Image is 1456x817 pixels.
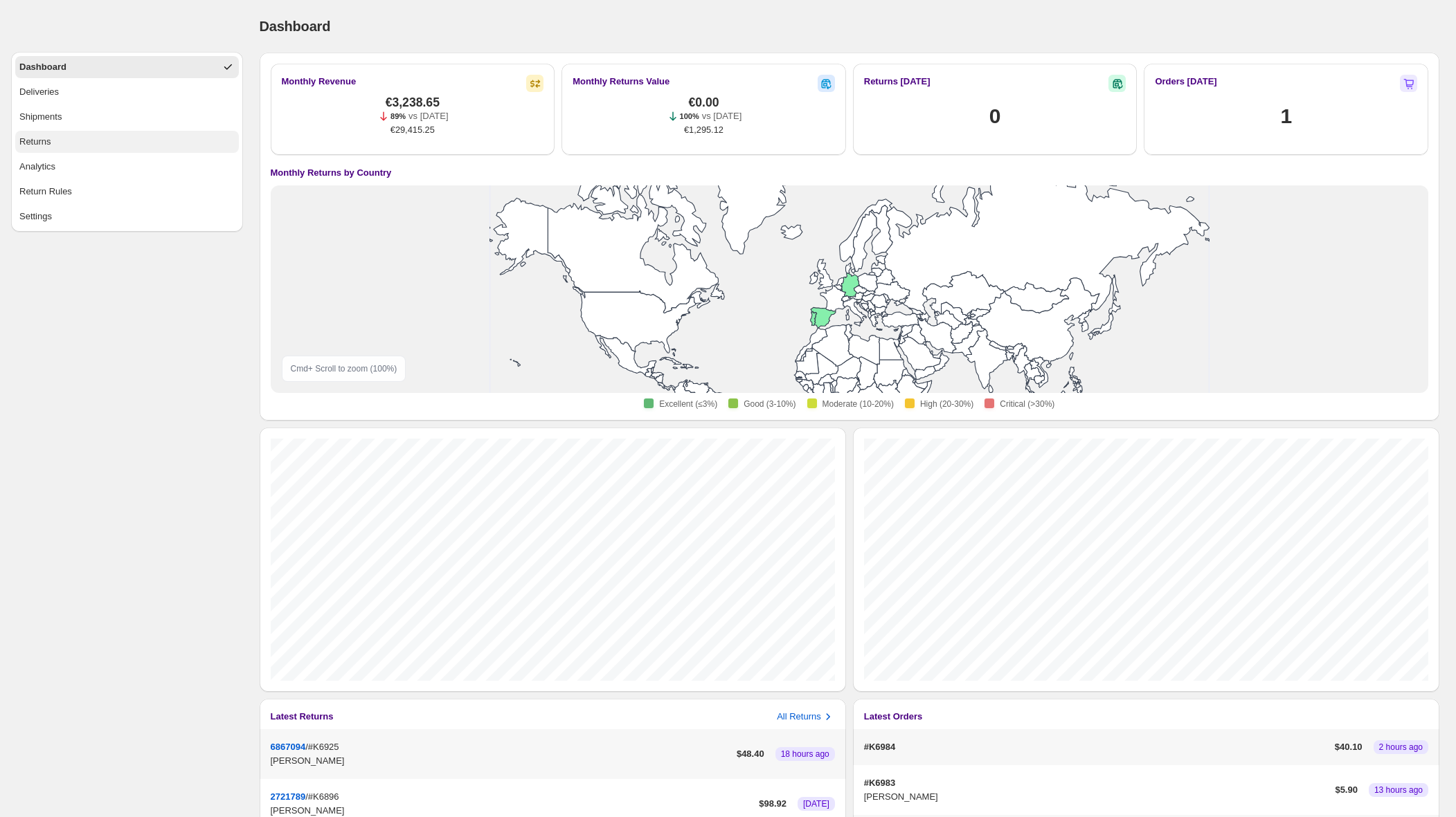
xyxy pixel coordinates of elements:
div: Dashboard [19,60,66,74]
span: #K6925 [308,742,339,752]
span: 2 hours ago [1379,742,1423,753]
p: [PERSON_NAME] [864,790,1330,804]
h3: All Returns [777,710,821,724]
h2: Returns [DATE] [864,75,931,89]
span: €0.00 [688,95,719,109]
div: Return Rules [19,185,72,199]
h2: Monthly Returns Value [573,75,669,89]
p: $ 40.10 [1335,740,1363,754]
span: 18 hours ago [781,749,829,760]
button: Deliveries [15,81,239,103]
button: All Returns [777,710,835,724]
h2: Monthly Revenue [282,75,357,89]
span: #K6896 [308,791,339,802]
span: Dashboard [260,19,331,34]
div: Deliveries [19,85,59,99]
button: Dashboard [15,56,239,78]
span: High (20-30%) [920,398,973,410]
button: Settings [15,205,239,228]
button: 2721789 [271,791,306,802]
p: [PERSON_NAME] [271,754,731,768]
div: Cmd + Scroll to zoom ( 100 %) [282,356,406,382]
h1: 0 [989,102,1000,130]
span: 89% [390,112,406,120]
div: Returns [19,135,51,149]
span: Good (3-10%) [744,398,796,410]
button: 6867094 [271,742,306,752]
h2: Orders [DATE] [1155,75,1216,89]
span: 100% [680,112,699,120]
h1: 1 [1280,102,1291,130]
div: / [271,740,731,768]
h3: Latest Returns [271,710,334,724]
p: #K6984 [864,740,1329,754]
h3: Latest Orders [864,710,923,724]
span: Critical (>30%) [1000,398,1054,410]
span: €29,415.25 [390,123,435,137]
span: Moderate (10-20%) [823,398,894,410]
p: vs [DATE] [408,109,449,123]
div: Analytics [19,160,55,174]
div: Shipments [19,110,62,124]
button: Shipments [15,106,239,128]
p: $ 5.90 [1335,783,1358,797]
span: Excellent (≤3%) [659,398,717,410]
h4: Monthly Returns by Country [271,166,392,180]
span: €3,238.65 [386,95,440,109]
span: [DATE] [803,798,829,809]
span: 13 hours ago [1374,784,1423,796]
span: €1,295.12 [684,123,723,137]
p: $ 98.92 [759,797,787,811]
button: Return Rules [15,181,239,203]
div: Settings [19,210,52,223]
p: $ 48.40 [737,747,764,761]
button: Returns [15,131,239,153]
button: Analytics [15,156,239,178]
p: #K6983 [864,776,1330,790]
p: vs [DATE] [702,109,742,123]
